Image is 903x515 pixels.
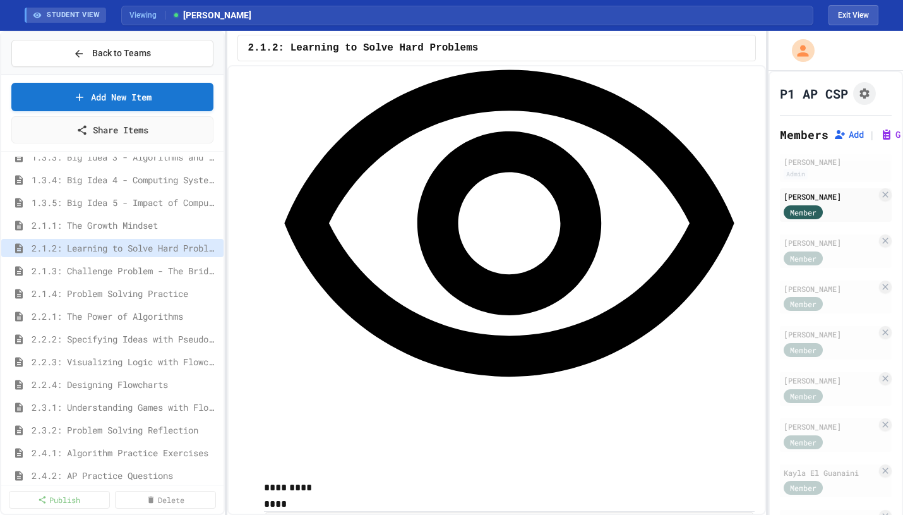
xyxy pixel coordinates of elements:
[790,207,816,218] span: Member
[784,191,876,202] div: [PERSON_NAME]
[784,237,876,248] div: [PERSON_NAME]
[129,9,165,21] span: Viewing
[32,287,218,300] span: 2.1.4: Problem Solving Practice
[784,156,888,167] div: [PERSON_NAME]
[779,36,818,65] div: My Account
[32,241,218,255] span: 2.1.2: Learning to Solve Hard Problems
[853,82,876,105] button: Assignment Settings
[32,219,218,232] span: 2.1.1: The Growth Mindset
[9,491,110,509] a: Publish
[784,421,876,432] div: [PERSON_NAME]
[32,401,218,414] span: 2.3.1: Understanding Games with Flowcharts
[834,128,864,141] button: Add
[11,40,213,67] button: Back to Teams
[115,491,216,509] a: Delete
[11,116,213,143] a: Share Items
[790,437,816,448] span: Member
[32,423,218,437] span: 2.3.2: Problem Solving Reflection
[784,375,876,386] div: [PERSON_NAME]
[92,47,151,60] span: Back to Teams
[32,378,218,391] span: 2.2.4: Designing Flowcharts
[784,467,876,478] div: Kayla El Guanaini
[828,5,878,25] button: Exit student view
[784,169,808,179] div: Admin
[32,469,218,482] span: 2.4.2: AP Practice Questions
[32,196,218,209] span: 1.3.5: Big Idea 5 - Impact of Computing
[47,10,100,21] span: STUDENT VIEW
[790,253,816,264] span: Member
[32,355,218,368] span: 2.2.3: Visualizing Logic with Flowcharts
[32,310,218,323] span: 2.2.1: The Power of Algorithms
[32,264,218,277] span: 2.1.3: Challenge Problem - The Bridge
[790,391,816,402] span: Member
[790,298,816,310] span: Member
[32,173,218,186] span: 1.3.4: Big Idea 4 - Computing Systems and Networks
[790,344,816,356] span: Member
[784,329,876,340] div: [PERSON_NAME]
[790,482,816,494] span: Member
[32,332,218,346] span: 2.2.2: Specifying Ideas with Pseudocode
[780,126,828,143] h2: Members
[869,127,875,142] span: |
[32,150,218,164] span: 1.3.3: Big Idea 3 - Algorithms and Programming
[32,446,218,459] span: 2.4.1: Algorithm Practice Exercises
[248,40,479,56] span: 2.1.2: Learning to Solve Hard Problems
[11,83,213,111] a: Add New Item
[780,85,848,102] h1: P1 AP CSP
[784,283,876,294] div: [PERSON_NAME]
[172,9,251,22] span: [PERSON_NAME]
